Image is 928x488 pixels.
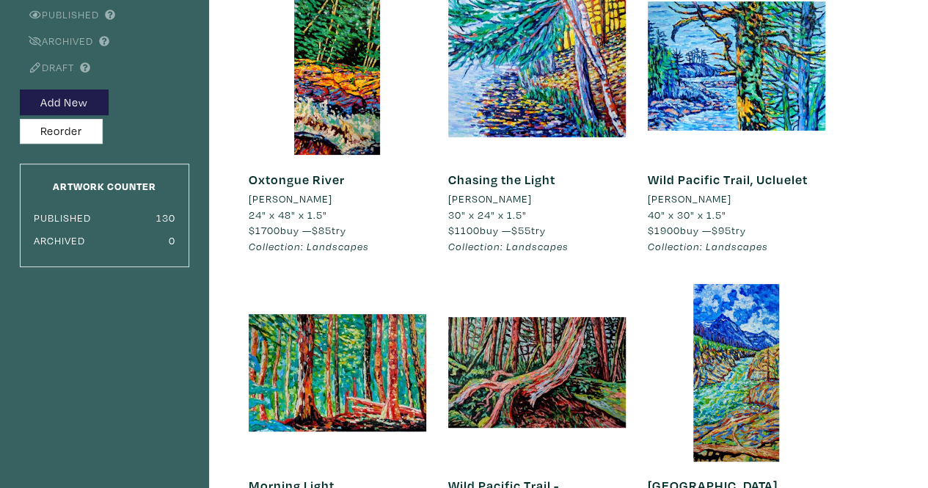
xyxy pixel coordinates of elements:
a: Oxtongue River [249,171,345,188]
a: Draft [20,60,74,74]
span: $85 [312,223,332,237]
span: $55 [511,223,531,237]
a: Archived [20,34,93,48]
li: [PERSON_NAME] [448,191,532,207]
small: Artwork Counter [53,179,156,193]
li: [PERSON_NAME] [249,191,332,207]
span: $1100 [448,223,480,237]
li: [PERSON_NAME] [648,191,731,207]
em: Collection: Landscapes [448,239,569,253]
span: 24" x 48" x 1.5" [249,208,327,222]
span: $1900 [648,223,680,237]
span: 30" x 24" x 1.5" [448,208,527,222]
span: buy — try [448,223,546,237]
a: [PERSON_NAME] [648,191,825,207]
a: [PERSON_NAME] [249,191,426,207]
a: Wild Pacific Trail, Ucluelet [648,171,808,188]
small: Archived [34,233,85,247]
small: 130 [156,211,175,225]
small: 0 [169,233,175,247]
a: Published [20,7,99,21]
a: [PERSON_NAME] [448,191,626,207]
span: buy — try [648,223,746,237]
button: Add New [20,90,109,115]
span: 40" x 30" x 1.5" [648,208,726,222]
span: $95 [712,223,731,237]
span: $1700 [249,223,280,237]
a: Chasing the Light [448,171,555,188]
em: Collection: Landscapes [648,239,768,253]
small: Published [34,211,91,225]
span: buy — try [249,223,346,237]
button: Reorder [20,119,103,145]
em: Collection: Landscapes [249,239,369,253]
